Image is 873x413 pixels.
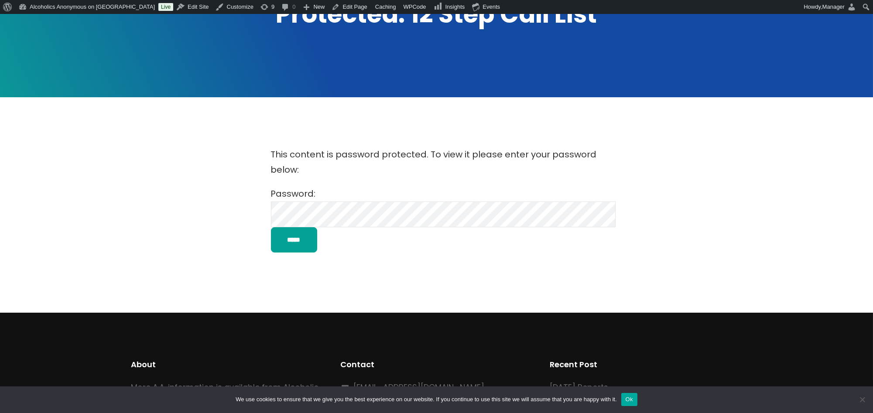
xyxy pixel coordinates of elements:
[621,393,637,406] button: Ok
[550,382,609,393] a: [DATE] Reports
[236,395,616,404] span: We use cookies to ensure that we give you the best experience on our website. If you continue to ...
[822,3,845,10] span: Manager
[271,147,603,177] p: This content is password protected. To view it please enter your password below:
[131,358,323,371] h2: About
[271,201,616,227] input: Password:
[271,188,616,220] label: Password:
[341,358,533,371] h2: Contact
[445,3,465,10] span: Insights
[158,3,173,11] a: Live
[550,358,742,371] h2: Recent Post
[354,382,485,393] a: [EMAIL_ADDRESS][DOMAIN_NAME]
[858,395,866,404] span: No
